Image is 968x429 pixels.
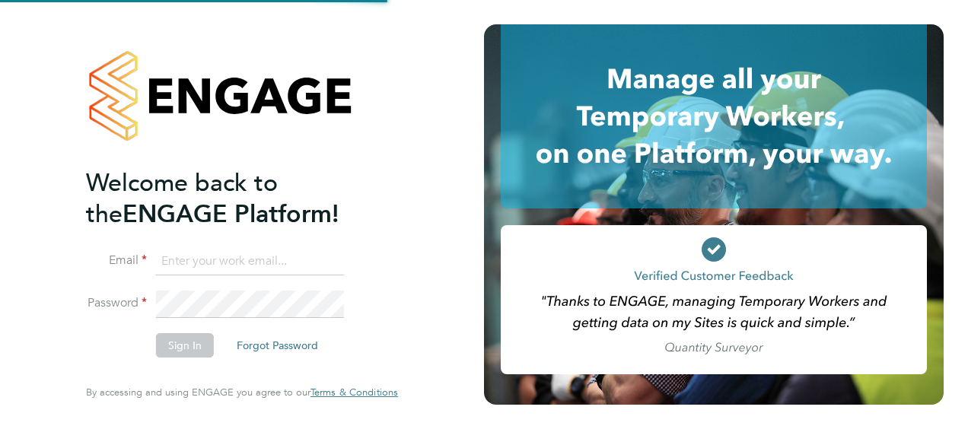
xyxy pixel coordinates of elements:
a: Terms & Conditions [310,386,398,399]
span: Welcome back to the [86,168,278,229]
label: Email [86,253,147,269]
h2: ENGAGE Platform! [86,167,383,230]
input: Enter your work email... [156,248,344,275]
label: Password [86,295,147,311]
span: By accessing and using ENGAGE you agree to our [86,386,398,399]
button: Sign In [156,333,214,357]
button: Forgot Password [224,333,330,357]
